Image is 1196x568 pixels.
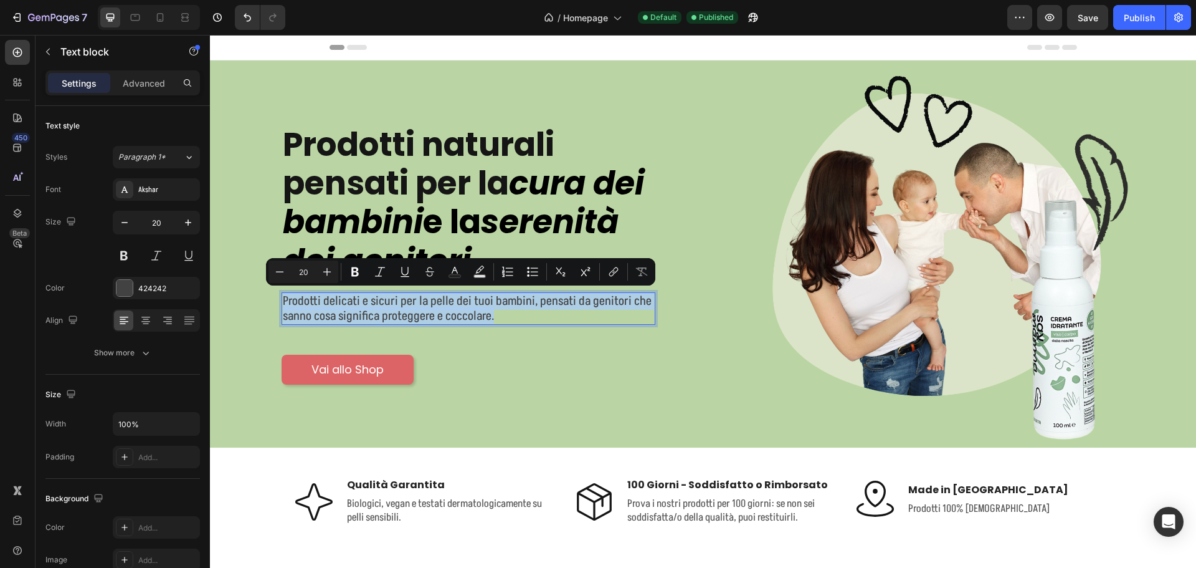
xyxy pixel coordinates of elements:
div: Color [45,522,65,533]
div: Width [45,418,66,430]
span: Save [1078,12,1098,23]
input: Auto [113,413,199,435]
div: Background [45,491,106,508]
div: Undo/Redo [235,5,285,30]
div: Akshar [138,185,197,196]
div: Add... [138,522,197,534]
span: Paragraph 1* [118,152,166,163]
div: Text style [45,120,80,132]
button: Paragraph 1* [113,146,200,168]
div: Padding [45,451,74,463]
span: Homepage [563,11,608,24]
div: 450 [12,133,30,143]
p: Prodotti 100% [DEMOGRAPHIC_DATA] [698,467,858,481]
iframe: Design area [210,35,1196,568]
p: Made in [GEOGRAPHIC_DATA] [698,449,858,462]
div: 424242 [138,283,197,294]
button: Save [1067,5,1108,30]
p: Advanced [123,77,165,90]
div: Show more [94,347,152,359]
span: Default [650,12,676,23]
p: Text block [60,44,166,59]
button: 7 [5,5,93,30]
button: Show more [45,342,200,364]
button: Publish [1113,5,1165,30]
div: Add... [138,555,197,566]
div: Image [45,554,67,566]
div: Align [45,312,80,329]
div: Add... [138,452,197,463]
div: Size [45,387,78,403]
div: Publish [1124,11,1155,24]
p: Settings [62,77,97,90]
div: Size [45,214,78,231]
div: Styles [45,152,67,163]
span: / [558,11,561,24]
div: Font [45,184,61,195]
div: Beta [9,228,30,238]
p: 100 Giorni - Soddisfatto o Rimborsato [417,444,622,457]
p: Prova i nostri prodotti per 100 giorni: se non sei soddisfatta/o della qualità, puoi restituirli. [417,462,622,489]
div: Open Intercom Messenger [1154,507,1184,537]
div: Editor contextual toolbar [266,258,655,286]
div: Color [45,282,65,294]
span: Published [699,12,733,23]
p: 7 [82,10,87,25]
